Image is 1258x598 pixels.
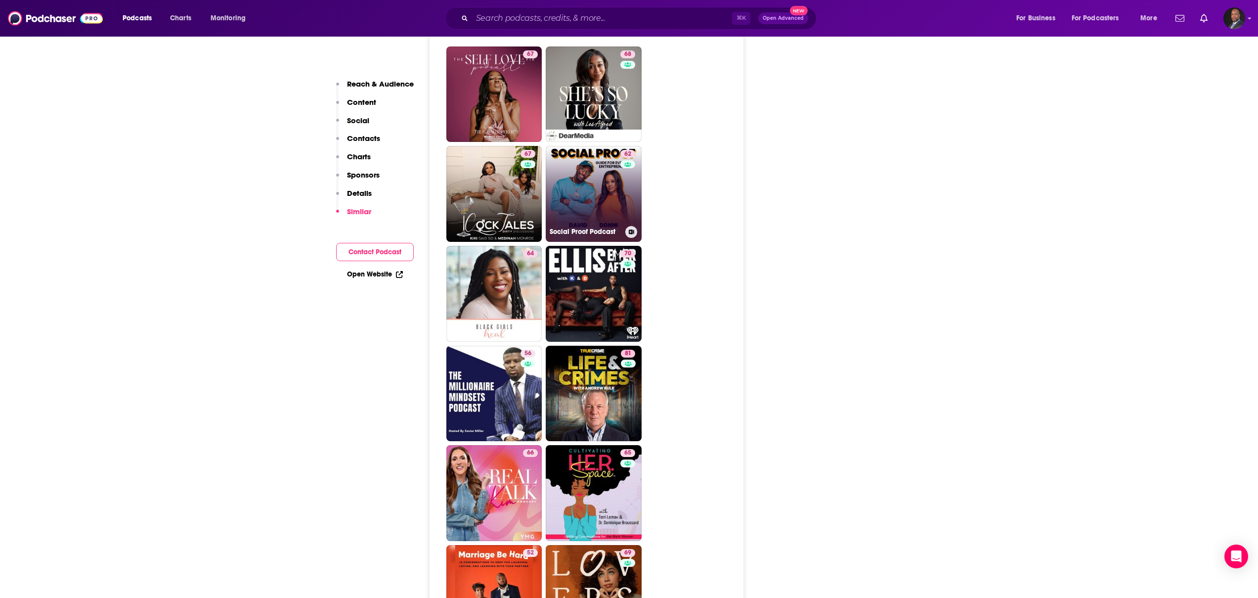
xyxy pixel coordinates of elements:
[523,50,538,58] a: 67
[1223,7,1245,29] button: Show profile menu
[116,10,165,26] button: open menu
[336,188,372,207] button: Details
[347,270,403,278] a: Open Website
[624,49,631,59] span: 68
[523,449,538,457] a: 66
[204,10,259,26] button: open menu
[336,97,376,116] button: Content
[1171,10,1188,27] a: Show notifications dropdown
[336,170,380,188] button: Sponsors
[164,10,197,26] a: Charts
[546,445,642,541] a: 65
[347,207,371,216] p: Similar
[472,10,732,26] input: Search podcasts, credits, & more...
[347,188,372,198] p: Details
[1133,10,1170,26] button: open menu
[336,207,371,225] button: Similar
[446,346,542,442] a: 56
[732,12,750,25] span: ⌘ K
[211,11,246,25] span: Monitoring
[170,11,191,25] span: Charts
[550,228,621,236] h3: Social Proof Podcast
[1072,11,1119,25] span: For Podcasters
[523,549,538,557] a: 52
[620,50,635,58] a: 68
[620,250,635,258] a: 70
[527,249,534,259] span: 64
[546,46,642,142] a: 68
[527,448,534,458] span: 66
[624,548,631,558] span: 69
[454,7,826,30] div: Search podcasts, credits, & more...
[758,12,808,24] button: Open AdvancedNew
[336,79,414,97] button: Reach & Audience
[1196,10,1212,27] a: Show notifications dropdown
[347,170,380,180] p: Sponsors
[546,146,642,242] a: 62Social Proof Podcast
[763,16,804,21] span: Open Advanced
[527,548,534,558] span: 52
[624,448,631,458] span: 65
[620,549,635,557] a: 69
[336,134,380,152] button: Contacts
[347,152,371,161] p: Charts
[1065,10,1133,26] button: open menu
[336,152,371,170] button: Charts
[624,249,631,259] span: 70
[625,349,631,359] span: 81
[347,97,376,107] p: Content
[1009,10,1068,26] button: open menu
[1140,11,1157,25] span: More
[521,350,535,358] a: 56
[1224,545,1248,568] div: Open Intercom Messenger
[620,449,635,457] a: 65
[347,134,380,143] p: Contacts
[620,150,635,158] a: 62
[1016,11,1055,25] span: For Business
[347,79,414,89] p: Reach & Audience
[524,349,531,359] span: 56
[524,149,531,159] span: 67
[446,246,542,342] a: 64
[8,9,103,28] img: Podchaser - Follow, Share and Rate Podcasts
[1223,7,1245,29] img: User Profile
[790,6,808,15] span: New
[347,116,369,125] p: Social
[523,250,538,258] a: 64
[1223,7,1245,29] span: Logged in as mickeyfluke
[446,445,542,541] a: 66
[624,149,631,159] span: 62
[546,246,642,342] a: 70
[527,49,534,59] span: 67
[123,11,152,25] span: Podcasts
[336,243,414,261] button: Contact Podcast
[521,150,535,158] a: 67
[336,116,369,134] button: Social
[621,350,635,358] a: 81
[446,46,542,142] a: 67
[546,346,642,442] a: 81
[446,146,542,242] a: 67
